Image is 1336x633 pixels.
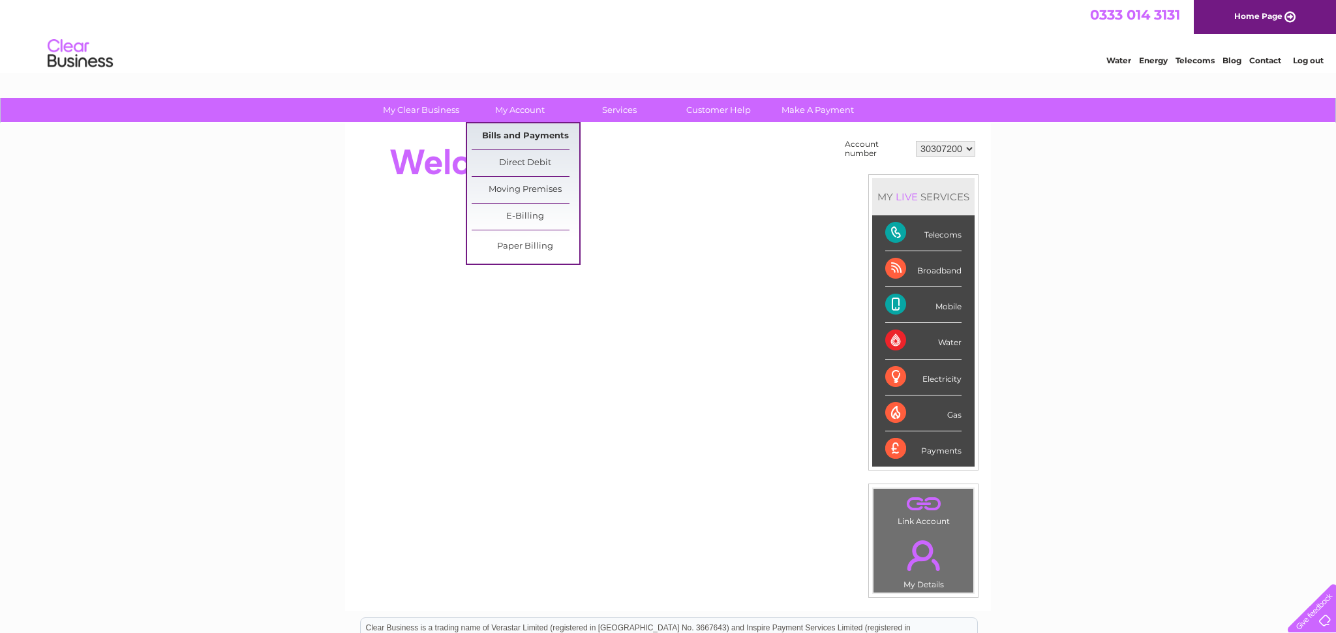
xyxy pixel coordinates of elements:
[1222,55,1241,65] a: Blog
[566,98,673,122] a: Services
[885,287,962,323] div: Mobile
[472,204,579,230] a: E-Billing
[472,123,579,149] a: Bills and Payments
[361,7,977,63] div: Clear Business is a trading name of Verastar Limited (registered in [GEOGRAPHIC_DATA] No. 3667643...
[472,177,579,203] a: Moving Premises
[1176,55,1215,65] a: Telecoms
[472,150,579,176] a: Direct Debit
[872,178,975,215] div: MY SERVICES
[1090,7,1180,23] a: 0333 014 3131
[842,136,913,161] td: Account number
[873,488,974,529] td: Link Account
[764,98,872,122] a: Make A Payment
[1139,55,1168,65] a: Energy
[885,360,962,395] div: Electricity
[1249,55,1281,65] a: Contact
[466,98,574,122] a: My Account
[885,431,962,467] div: Payments
[885,395,962,431] div: Gas
[47,34,114,74] img: logo.png
[665,98,772,122] a: Customer Help
[893,191,920,203] div: LIVE
[472,234,579,260] a: Paper Billing
[877,492,970,515] a: .
[367,98,475,122] a: My Clear Business
[885,251,962,287] div: Broadband
[873,529,974,593] td: My Details
[877,533,970,578] a: .
[1293,55,1324,65] a: Log out
[1106,55,1131,65] a: Water
[885,215,962,251] div: Telecoms
[885,323,962,359] div: Water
